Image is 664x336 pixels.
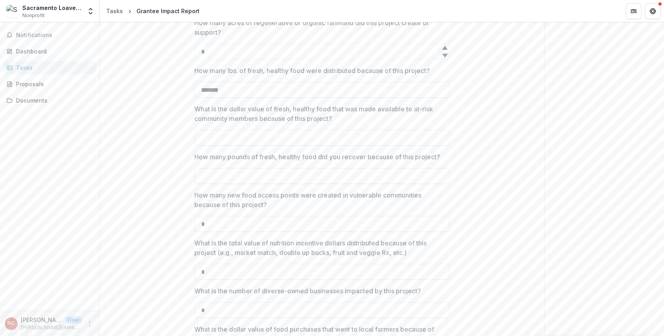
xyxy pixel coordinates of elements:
div: Documents [16,96,90,105]
div: Tasks [16,63,90,72]
p: User [65,316,82,324]
p: [PERSON_NAME][EMAIL_ADDRESS][DOMAIN_NAME] [21,324,82,331]
button: Get Help [645,3,661,19]
a: Tasks [3,61,96,74]
div: Sacramento Loaves And Fishes [22,4,82,12]
p: How many new food access points were created in vulnerable communities because of this project? [194,190,445,210]
p: [PERSON_NAME] [21,316,62,324]
p: What is the dollar value of fresh, healthy food that was made available to at-risk community memb... [194,104,445,123]
a: Proposals [3,77,96,91]
a: Tasks [103,5,126,17]
p: How many lbs. of fresh, healthy food were distributed because of this project? [194,66,430,75]
p: How many pounds of fresh, healthy food did you recover because of this project? [194,152,440,162]
a: Dashboard [3,45,96,58]
button: Partners [626,3,642,19]
div: Dashboard [16,47,90,55]
a: Documents [3,94,96,107]
p: What is the total value of nutrition incentive dollars distributed because of this project (e.g.,... [194,238,445,257]
p: How many acres of regenerative or organic farmland did this project create or support? [194,18,445,37]
img: Sacramento Loaves And Fishes [6,5,19,18]
button: Open entity switcher [85,3,96,19]
button: Notifications [3,29,96,42]
span: Notifications [16,32,93,39]
div: Grantee Impact Report [136,7,200,15]
span: Nonprofit [22,12,45,19]
p: What is the number of diverse-owned businesses impacted by this project? [194,286,421,296]
div: Proposals [16,80,90,88]
div: Naomi Cabral [8,321,15,326]
div: Tasks [106,7,123,15]
button: More [85,319,95,328]
nav: breadcrumb [103,5,203,17]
